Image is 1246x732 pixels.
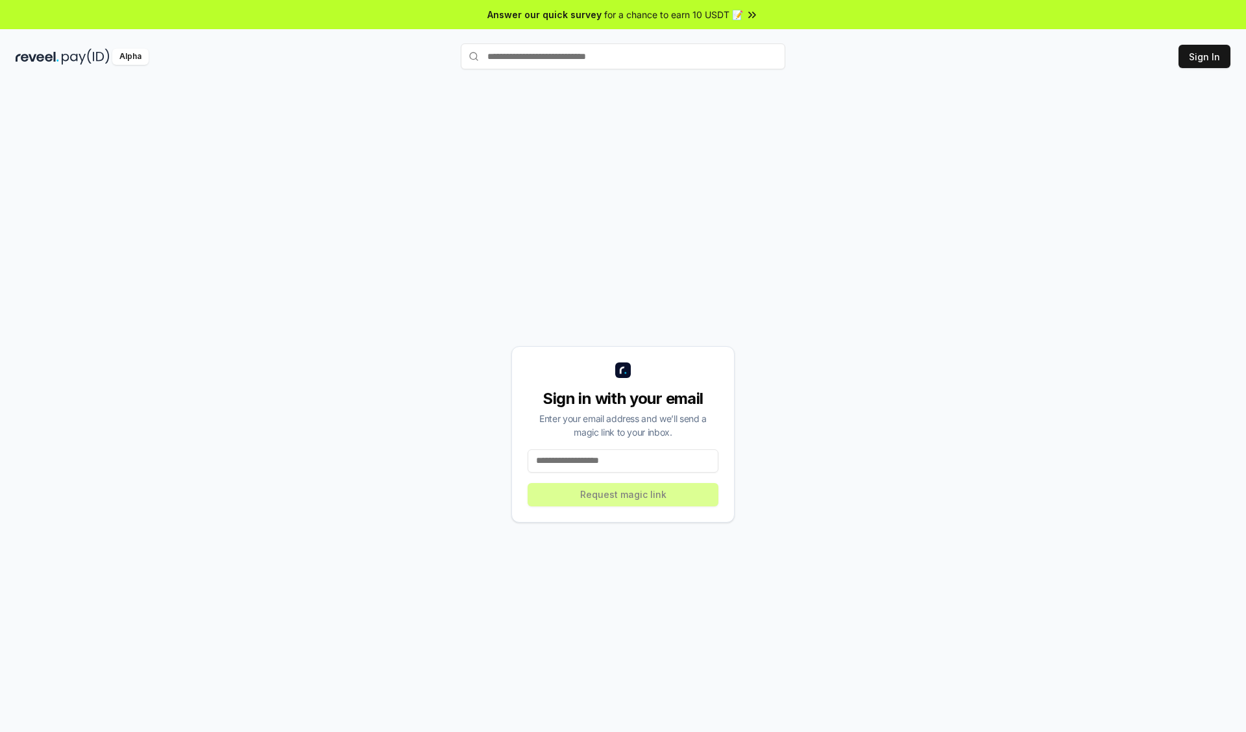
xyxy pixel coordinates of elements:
img: logo_small [615,362,631,378]
img: pay_id [62,49,110,65]
button: Sign In [1179,45,1230,68]
div: Enter your email address and we’ll send a magic link to your inbox. [528,412,718,439]
span: Answer our quick survey [487,8,602,21]
div: Alpha [112,49,149,65]
span: for a chance to earn 10 USDT 📝 [604,8,743,21]
img: reveel_dark [16,49,59,65]
div: Sign in with your email [528,388,718,409]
